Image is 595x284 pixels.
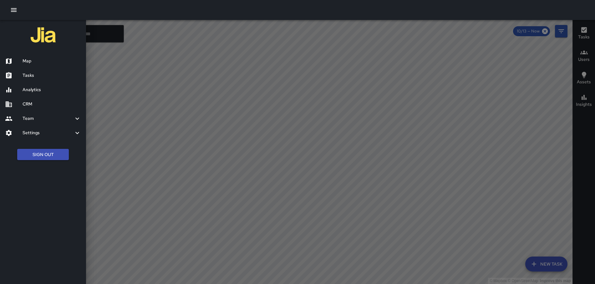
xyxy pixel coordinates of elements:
button: Sign Out [17,149,69,160]
h6: Team [23,115,74,122]
h6: Tasks [23,72,81,79]
img: jia-logo [31,22,56,47]
h6: Settings [23,130,74,136]
h6: Map [23,58,81,65]
h6: Analytics [23,86,81,93]
h6: CRM [23,101,81,108]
